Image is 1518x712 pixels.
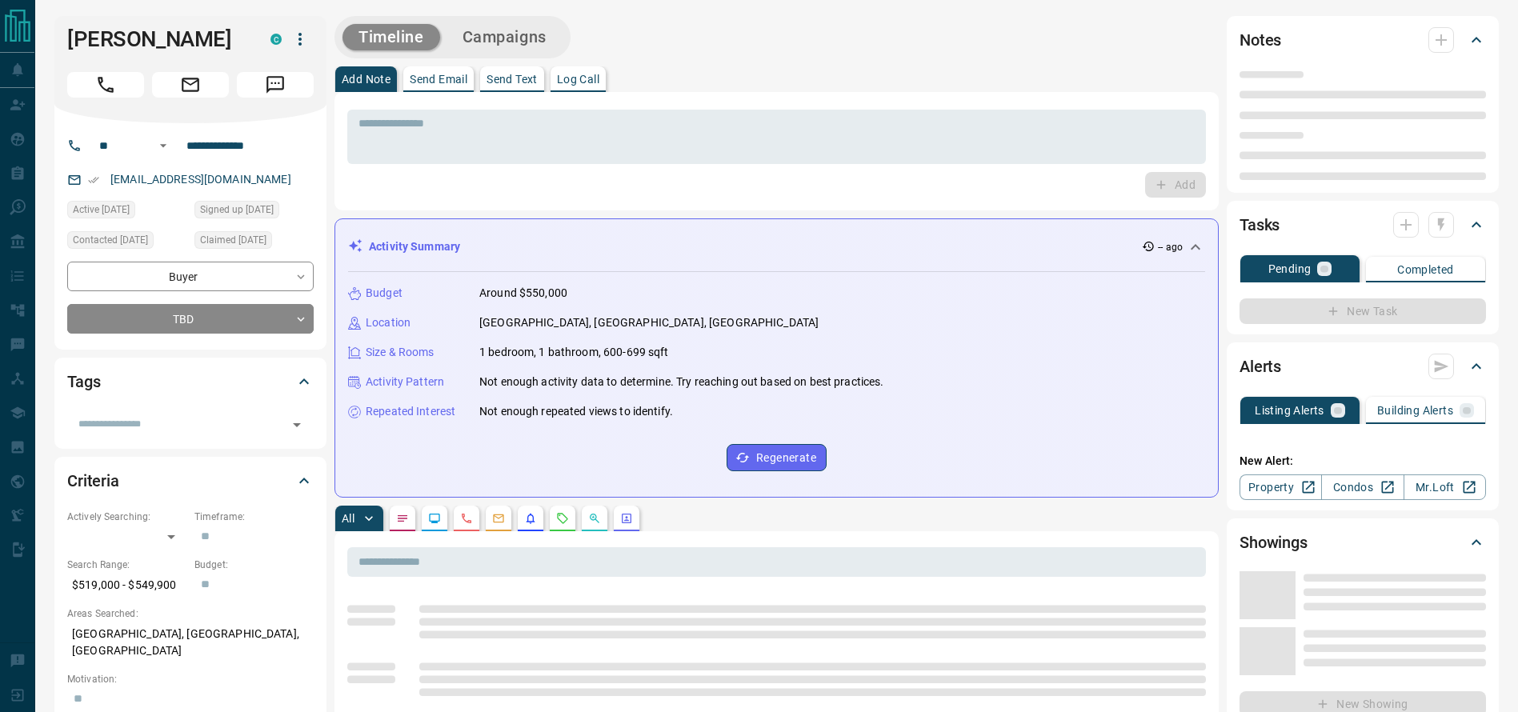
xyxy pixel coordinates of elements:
[556,512,569,525] svg: Requests
[67,201,186,223] div: Fri Oct 10 2025
[67,510,186,524] p: Actively Searching:
[369,238,460,255] p: Activity Summary
[194,231,314,254] div: Fri Oct 10 2025
[620,512,633,525] svg: Agent Actions
[479,374,884,390] p: Not enough activity data to determine. Try reaching out based on best practices.
[1240,453,1486,470] p: New Alert:
[67,468,119,494] h2: Criteria
[1397,264,1454,275] p: Completed
[67,672,314,686] p: Motivation:
[67,558,186,572] p: Search Range:
[479,403,673,420] p: Not enough repeated views to identify.
[67,262,314,291] div: Buyer
[1240,347,1486,386] div: Alerts
[67,362,314,401] div: Tags
[286,414,308,436] button: Open
[366,344,435,361] p: Size & Rooms
[1268,263,1312,274] p: Pending
[200,202,274,218] span: Signed up [DATE]
[1240,523,1486,562] div: Showings
[447,24,563,50] button: Campaigns
[557,74,599,85] p: Log Call
[366,285,403,302] p: Budget
[492,512,505,525] svg: Emails
[366,314,411,331] p: Location
[487,74,538,85] p: Send Text
[67,72,144,98] span: Call
[194,510,314,524] p: Timeframe:
[1321,474,1404,500] a: Condos
[348,232,1205,262] div: Activity Summary-- ago
[366,374,444,390] p: Activity Pattern
[194,201,314,223] div: Fri Oct 10 2025
[67,621,314,664] p: [GEOGRAPHIC_DATA], [GEOGRAPHIC_DATA], [GEOGRAPHIC_DATA]
[67,231,186,254] div: Fri Oct 10 2025
[73,232,148,248] span: Contacted [DATE]
[479,285,567,302] p: Around $550,000
[237,72,314,98] span: Message
[366,403,455,420] p: Repeated Interest
[1158,240,1183,254] p: -- ago
[110,173,291,186] a: [EMAIL_ADDRESS][DOMAIN_NAME]
[479,314,819,331] p: [GEOGRAPHIC_DATA], [GEOGRAPHIC_DATA], [GEOGRAPHIC_DATA]
[1240,530,1308,555] h2: Showings
[1240,27,1281,53] h2: Notes
[152,72,229,98] span: Email
[342,74,391,85] p: Add Note
[194,558,314,572] p: Budget:
[88,174,99,186] svg: Email Verified
[1240,21,1486,59] div: Notes
[1404,474,1486,500] a: Mr.Loft
[727,444,827,471] button: Regenerate
[67,462,314,500] div: Criteria
[479,344,669,361] p: 1 bedroom, 1 bathroom, 600-699 sqft
[67,572,186,598] p: $519,000 - $549,900
[428,512,441,525] svg: Lead Browsing Activity
[1240,206,1486,244] div: Tasks
[1240,474,1322,500] a: Property
[342,513,354,524] p: All
[67,304,314,334] div: TBD
[588,512,601,525] svg: Opportunities
[67,606,314,621] p: Areas Searched:
[460,512,473,525] svg: Calls
[1255,405,1324,416] p: Listing Alerts
[396,512,409,525] svg: Notes
[67,26,246,52] h1: [PERSON_NAME]
[342,24,440,50] button: Timeline
[67,369,100,394] h2: Tags
[154,136,173,155] button: Open
[200,232,266,248] span: Claimed [DATE]
[410,74,467,85] p: Send Email
[73,202,130,218] span: Active [DATE]
[524,512,537,525] svg: Listing Alerts
[1377,405,1453,416] p: Building Alerts
[1240,212,1280,238] h2: Tasks
[1240,354,1281,379] h2: Alerts
[270,34,282,45] div: condos.ca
